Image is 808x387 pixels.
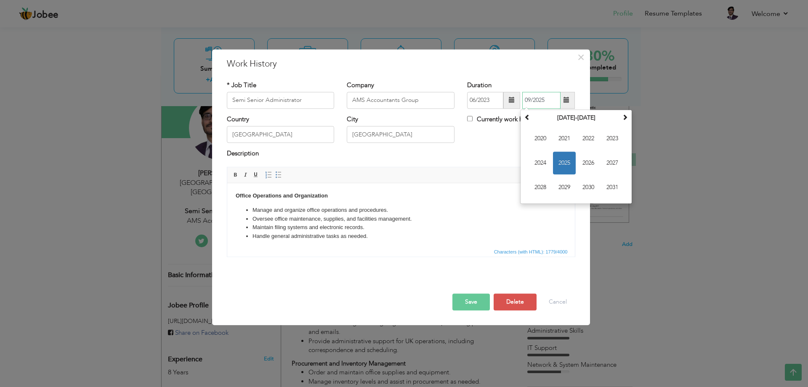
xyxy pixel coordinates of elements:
[227,58,575,70] h3: Work History
[467,115,532,124] label: Currently work here
[577,152,600,174] span: 2026
[622,114,628,120] span: Next Decade
[492,248,570,256] div: Statistics
[227,115,249,124] label: Country
[251,170,260,179] a: Underline
[553,176,576,199] span: 2029
[574,51,588,64] button: Close
[227,183,575,246] iframe: Rich Text Editor, workEditor
[264,170,273,179] a: Insert/Remove Numbered List
[540,294,575,310] button: Cancel
[231,170,240,179] a: Bold
[347,81,374,90] label: Company
[467,81,492,90] label: Duration
[467,92,503,109] input: From
[494,294,537,310] button: Delete
[577,127,600,150] span: 2022
[601,152,624,174] span: 2027
[467,116,473,121] input: Currently work here
[601,176,624,199] span: 2031
[492,248,569,256] span: Characters (with HTML): 1779/4000
[577,176,600,199] span: 2030
[529,176,552,199] span: 2028
[529,127,552,150] span: 2020
[532,112,620,124] th: Select Decade
[577,50,585,65] span: ×
[524,114,530,120] span: Previous Decade
[553,152,576,174] span: 2025
[227,81,256,90] label: * Job Title
[553,127,576,150] span: 2021
[241,170,250,179] a: Italic
[274,170,283,179] a: Insert/Remove Bulleted List
[529,152,552,174] span: 2024
[227,149,259,158] label: Description
[522,92,561,109] input: Present
[347,115,358,124] label: City
[601,127,624,150] span: 2023
[452,294,490,310] button: Save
